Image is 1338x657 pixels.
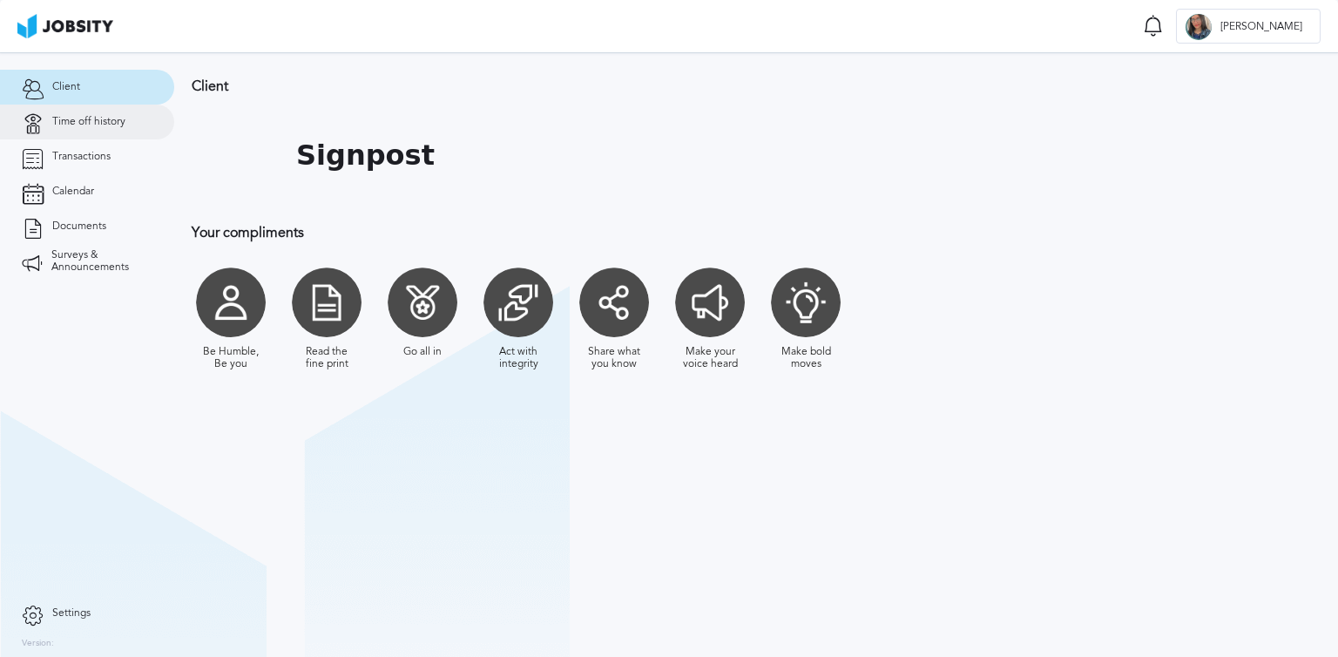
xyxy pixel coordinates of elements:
[52,116,125,128] span: Time off history
[52,81,80,93] span: Client
[51,249,152,274] span: Surveys & Announcements
[52,220,106,233] span: Documents
[488,346,549,370] div: Act with integrity
[192,225,1137,240] h3: Your compliments
[403,346,442,358] div: Go all in
[52,186,94,198] span: Calendar
[1212,21,1311,33] span: [PERSON_NAME]
[296,139,435,172] h1: Signpost
[296,346,357,370] div: Read the fine print
[52,607,91,620] span: Settings
[52,151,111,163] span: Transactions
[1176,9,1321,44] button: R[PERSON_NAME]
[584,346,645,370] div: Share what you know
[22,639,54,649] label: Version:
[192,78,1137,94] h3: Client
[775,346,836,370] div: Make bold moves
[1186,14,1212,40] div: R
[679,346,740,370] div: Make your voice heard
[17,14,113,38] img: ab4bad089aa723f57921c736e9817d99.png
[200,346,261,370] div: Be Humble, Be you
